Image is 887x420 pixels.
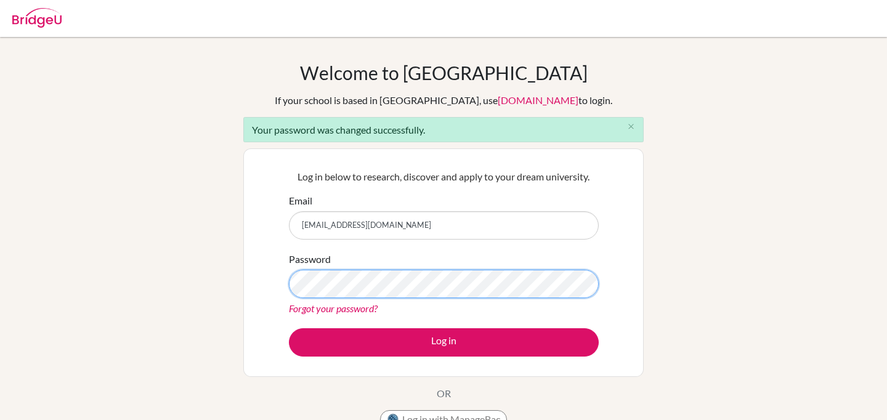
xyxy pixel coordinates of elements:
button: Log in [289,328,599,357]
p: Log in below to research, discover and apply to your dream university. [289,169,599,184]
label: Email [289,193,312,208]
label: Password [289,252,331,267]
button: Close [618,118,643,136]
p: OR [437,386,451,401]
a: Forgot your password? [289,302,378,314]
img: Bridge-U [12,8,62,28]
i: close [626,122,636,131]
div: If your school is based in [GEOGRAPHIC_DATA], use to login. [275,93,612,108]
h1: Welcome to [GEOGRAPHIC_DATA] [300,62,588,84]
div: Your password was changed successfully. [243,117,644,142]
a: [DOMAIN_NAME] [498,94,578,106]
